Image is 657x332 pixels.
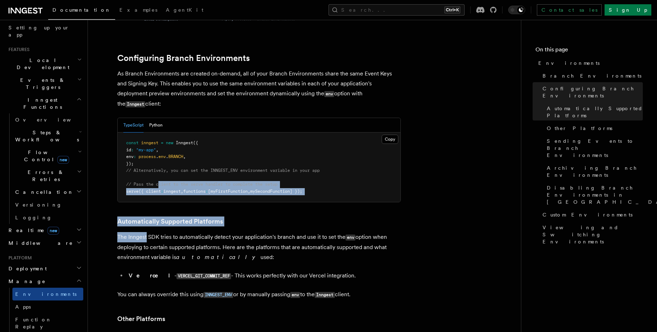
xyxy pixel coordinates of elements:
span: Sending Events to Branch Environments [547,137,643,159]
a: Custom Environments [540,208,643,221]
a: AgentKit [162,2,208,19]
code: Inngest [125,101,145,107]
span: Examples [119,7,157,13]
a: Automatically Supported Platforms [544,102,643,122]
code: Inngest [315,292,335,298]
span: inngest [163,189,181,194]
p: As Branch Environments are created on-demand, all of your Branch Environments share the same Even... [117,69,401,109]
span: mySecondFunction] }); [250,189,302,194]
span: new [57,156,69,164]
span: const [126,140,139,145]
span: Platform [6,255,32,261]
a: Sign Up [605,4,651,16]
a: Automatically Supported Platforms [117,216,223,226]
span: : [161,189,163,194]
span: new [166,140,173,145]
span: Events & Triggers [6,77,77,91]
a: Other Platforms [544,122,643,135]
a: Disabling Branch Environments in [GEOGRAPHIC_DATA] [544,181,643,208]
code: env [324,91,334,97]
span: env [158,154,166,159]
span: Versioning [15,202,62,208]
span: Overview [15,117,88,123]
span: Documentation [52,7,111,13]
span: . [156,154,158,159]
button: Errors & Retries [12,166,83,186]
span: Other Platforms [547,125,612,132]
span: "my-app" [136,147,156,152]
span: Flow Control [12,149,78,163]
span: AgentKit [166,7,203,13]
span: Logging [15,215,52,220]
span: Inngest [176,140,193,145]
span: . [166,154,168,159]
a: Other Platforms [117,314,165,324]
span: ({ client [139,189,161,194]
span: Errors & Retries [12,169,77,183]
span: functions [183,189,206,194]
span: process [139,154,156,159]
span: Function Replay [15,317,52,330]
span: Steps & Workflows [12,129,79,143]
p: The Inngest SDK tries to automatically detect your application's branch and use it to set the opt... [117,232,401,262]
a: Environments [535,57,643,69]
span: : [206,189,208,194]
button: Cancellation [12,186,83,198]
a: Branch Environments [540,69,643,82]
button: Inngest Functions [6,94,83,113]
code: INNGEST_ENV [203,292,233,298]
a: Versioning [12,198,83,211]
span: // Alternatively, you can set the INNGEST_ENV environment variable in your app [126,168,320,173]
span: inngest [141,140,158,145]
span: Environments [15,291,77,297]
span: ({ [193,140,198,145]
code: VERCEL_GIT_COMMIT_REF [176,273,231,279]
span: Configuring Branch Environments [543,85,643,99]
span: : [131,147,134,152]
span: Cancellation [12,188,74,196]
a: Viewing and Switching Environments [540,221,643,248]
kbd: Ctrl+K [444,6,460,13]
span: serve [126,189,139,194]
button: Steps & Workflows [12,126,83,146]
span: Archiving Branch Environments [547,164,643,179]
a: Contact sales [537,4,602,16]
em: automatically [176,254,260,260]
a: Configuring Branch Environments [540,82,643,102]
span: Viewing and Switching Environments [543,224,643,245]
a: Archiving Branch Environments [544,162,643,181]
a: Setting up your app [6,21,83,41]
span: Setting up your app [9,25,69,38]
span: [myFirstFunction [208,189,248,194]
span: , [181,189,183,194]
span: Inngest Functions [6,96,77,111]
span: Deployment [6,265,47,272]
button: Search...Ctrl+K [328,4,465,16]
span: env [126,154,134,159]
a: Sending Events to Branch Environments [544,135,643,162]
span: Branch Environments [543,72,641,79]
span: Custom Environments [543,211,633,218]
code: env [290,292,300,298]
button: Manage [6,275,83,288]
span: Automatically Supported Platforms [547,105,643,119]
span: , [156,147,158,152]
span: }); [126,161,134,166]
button: TypeScript [123,118,144,133]
button: Events & Triggers [6,74,83,94]
span: = [161,140,163,145]
a: INNGEST_ENV [203,291,233,298]
a: Configuring Branch Environments [117,53,250,63]
span: Apps [15,304,31,310]
button: Flow Controlnew [12,146,83,166]
button: Local Development [6,54,83,74]
a: Apps [12,300,83,313]
span: Local Development [6,57,77,71]
li: - - This works perfectly with our Vercel integration. [127,271,401,281]
strong: Vercel [129,272,174,279]
code: env [346,235,355,241]
span: : [134,154,136,159]
span: new [47,227,59,235]
div: Inngest Functions [6,113,83,224]
span: Realtime [6,227,59,234]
